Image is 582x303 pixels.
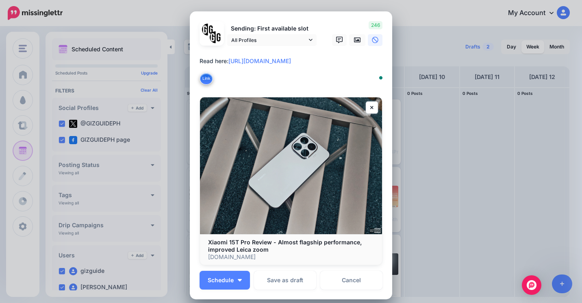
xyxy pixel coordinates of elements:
[200,271,250,290] button: Schedule
[227,24,317,33] p: Sending: First available slot
[238,279,242,281] img: arrow-down-white.png
[522,275,541,295] div: Open Intercom Messenger
[254,271,316,290] button: Save as draft
[369,21,382,29] span: 246
[200,97,382,234] img: Xiaomi 15T Pro Review - Almost flagship performance, improved Leica zoom
[320,271,382,290] a: Cancel
[208,253,374,261] p: [DOMAIN_NAME]
[200,72,213,85] button: Link
[200,56,387,86] textarea: To enrich screen reader interactions, please activate Accessibility in Grammarly extension settings
[227,34,317,46] a: All Profiles
[208,277,234,283] span: Schedule
[208,239,362,253] b: Xiaomi 15T Pro Review - Almost flagship performance, improved Leica zoom
[231,36,307,44] span: All Profiles
[202,24,214,35] img: 353459792_649996473822713_4483302954317148903_n-bsa138318.png
[210,31,222,43] img: JT5sWCfR-79925.png
[200,56,387,66] div: Read here:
